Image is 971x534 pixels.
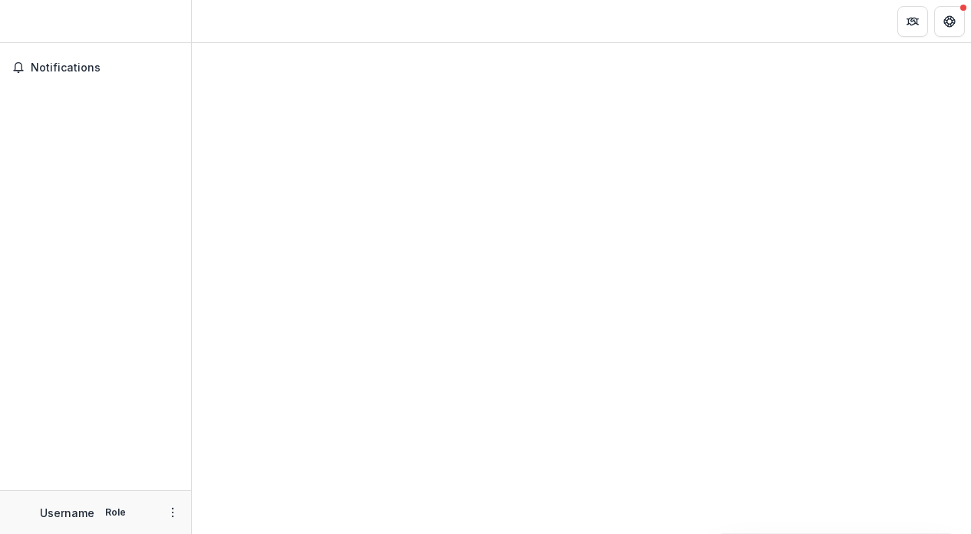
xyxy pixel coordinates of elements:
[40,505,94,521] p: Username
[6,55,185,80] button: Notifications
[163,503,182,522] button: More
[934,6,965,37] button: Get Help
[101,506,130,519] p: Role
[897,6,928,37] button: Partners
[31,61,179,75] span: Notifications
